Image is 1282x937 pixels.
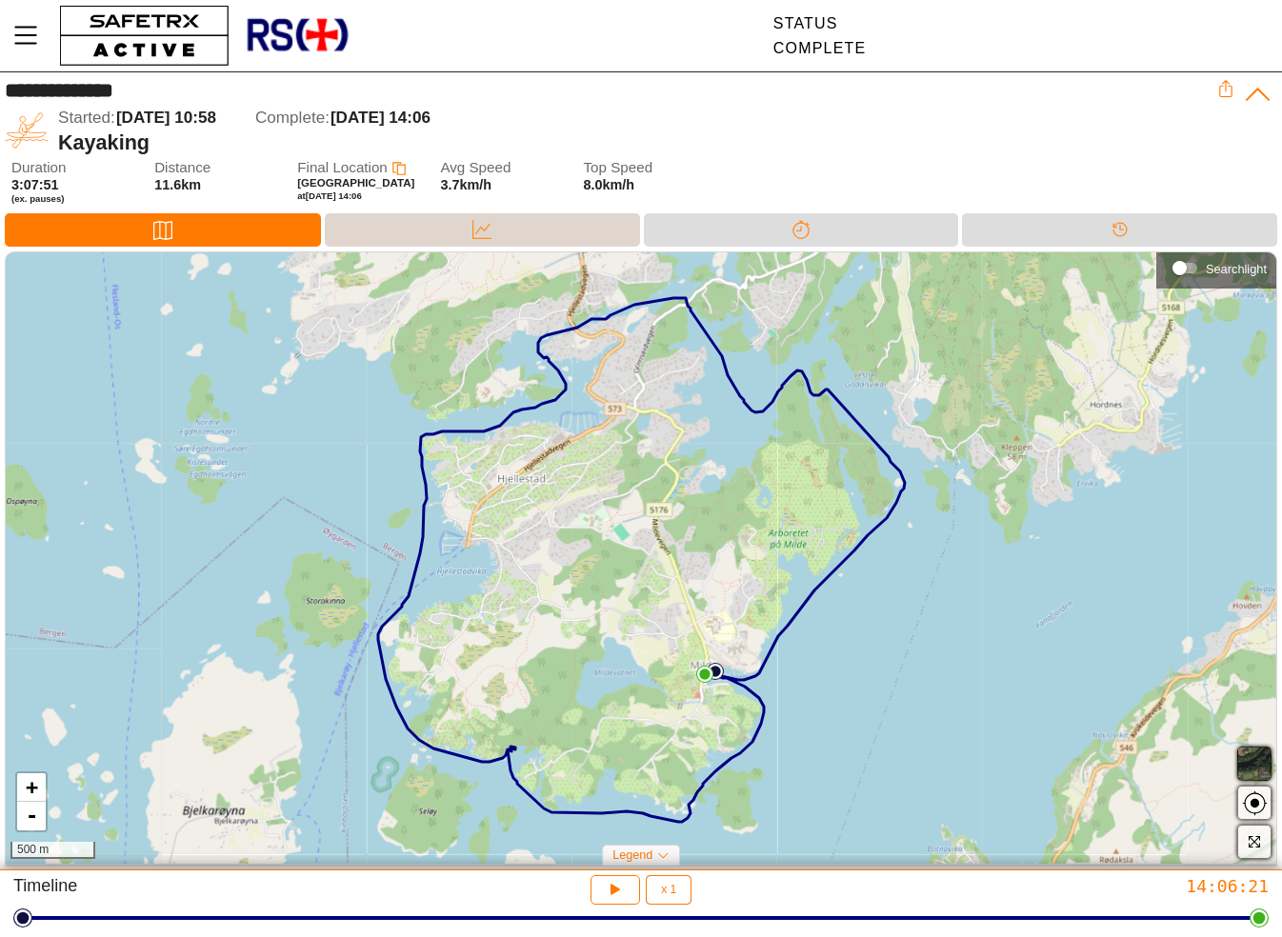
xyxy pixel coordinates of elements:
img: RescueLogo.png [245,5,350,67]
div: Splits [644,213,959,247]
div: 500 m [10,842,95,859]
span: Avg Speed [440,160,562,176]
span: Legend [612,848,652,862]
div: Timeline [13,875,428,905]
a: Zoom in [17,773,46,802]
span: x 1 [661,884,676,895]
div: Timeline [962,213,1277,247]
div: Map [5,213,321,247]
span: Top Speed [584,160,706,176]
span: [GEOGRAPHIC_DATA] [297,177,414,189]
span: Distance [154,160,276,176]
div: Searchlight [1206,262,1267,276]
div: Searchlight [1166,253,1267,282]
div: Complete [773,40,867,57]
a: Zoom out [17,802,46,830]
span: at [DATE] 14:06 [297,190,362,201]
div: Data [325,213,640,247]
span: Started: [58,109,115,127]
span: Final Location [297,159,388,175]
button: x 1 [646,875,691,905]
img: PathStart.svg [707,663,724,680]
span: 11.6km [154,177,201,192]
img: PathEnd.svg [696,666,713,683]
span: [DATE] 14:06 [331,109,431,127]
span: 3:07:51 [11,177,59,192]
div: Kayaking [58,130,1217,155]
img: KAYAKING.svg [5,109,49,152]
span: 3.7km/h [440,177,491,192]
span: [DATE] 10:58 [116,109,216,127]
span: Complete: [255,109,330,127]
span: 8.0km/h [584,177,635,192]
div: 14:06:21 [854,875,1269,897]
span: (ex. pauses) [11,193,133,205]
div: Status [773,15,867,32]
span: Duration [11,160,133,176]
